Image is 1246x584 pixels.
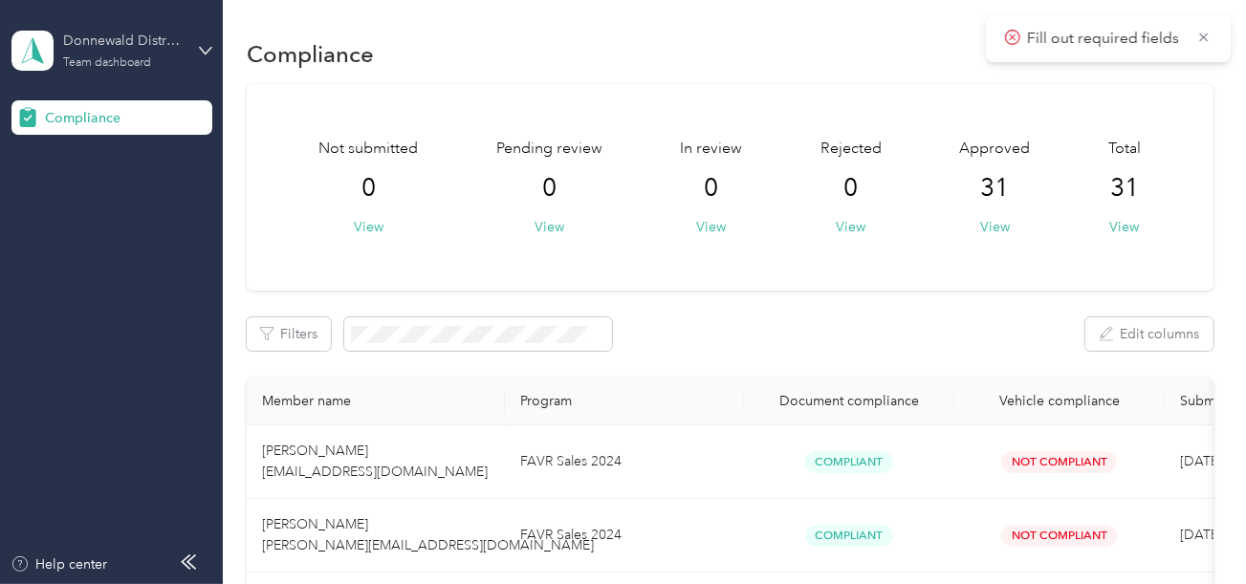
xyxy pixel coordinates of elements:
[505,499,744,573] td: FAVR Sales 2024
[505,378,744,425] th: Program
[505,425,744,499] td: FAVR Sales 2024
[970,393,1149,409] div: Vehicle compliance
[361,173,376,204] span: 0
[63,31,183,51] div: Donnewald Distributing
[1001,525,1117,547] span: Not Compliant
[11,554,108,574] button: Help center
[1108,138,1141,161] span: Total
[680,138,742,161] span: In review
[959,138,1030,161] span: Approved
[836,217,865,237] button: View
[704,173,718,204] span: 0
[247,44,374,64] h1: Compliance
[496,138,602,161] span: Pending review
[1139,477,1246,584] iframe: Everlance-gr Chat Button Frame
[542,173,557,204] span: 0
[759,393,939,409] div: Document compliance
[843,173,858,204] span: 0
[45,108,120,128] span: Compliance
[63,57,151,69] div: Team dashboard
[247,317,331,351] button: Filters
[1085,317,1213,351] button: Edit columns
[1109,217,1139,237] button: View
[805,451,893,473] span: Compliant
[1110,173,1139,204] span: 31
[980,173,1009,204] span: 31
[1001,451,1117,473] span: Not Compliant
[318,138,418,161] span: Not submitted
[262,443,488,480] span: [PERSON_NAME] [EMAIL_ADDRESS][DOMAIN_NAME]
[696,217,726,237] button: View
[980,217,1010,237] button: View
[354,217,383,237] button: View
[820,138,882,161] span: Rejected
[1027,27,1184,51] p: Fill out required fields
[535,217,564,237] button: View
[262,516,594,553] span: [PERSON_NAME] [PERSON_NAME][EMAIL_ADDRESS][DOMAIN_NAME]
[247,378,505,425] th: Member name
[805,525,893,547] span: Compliant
